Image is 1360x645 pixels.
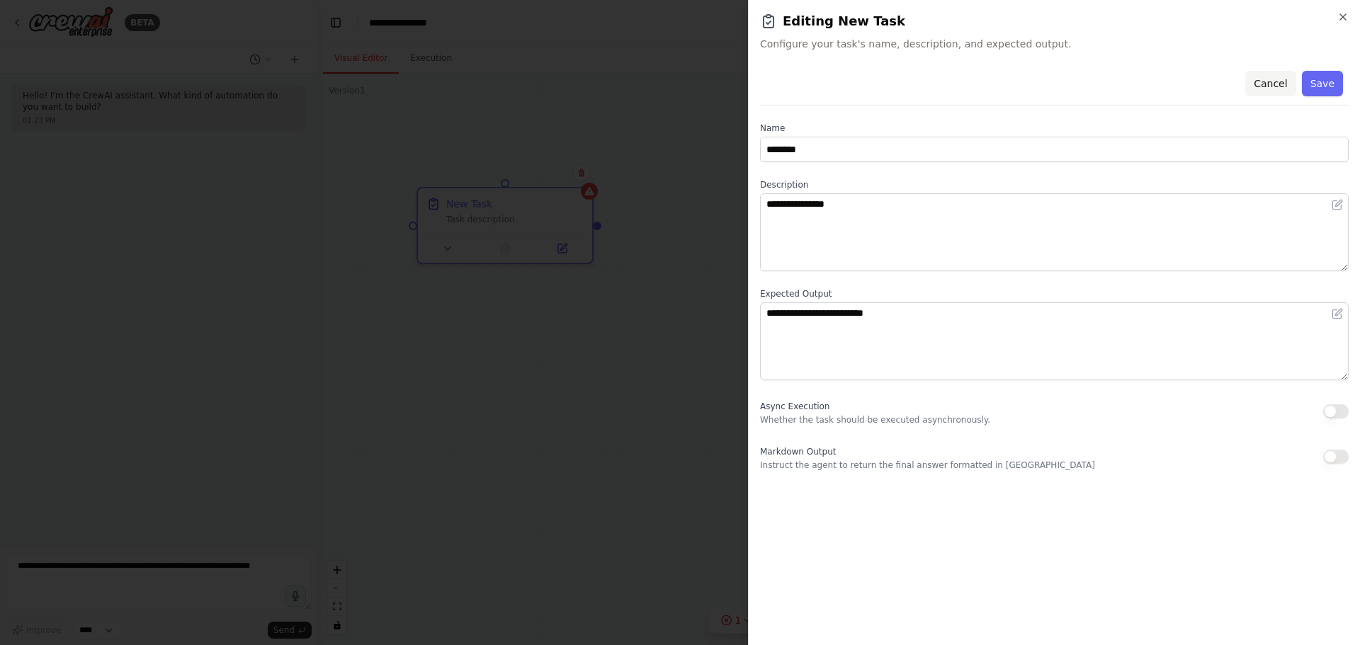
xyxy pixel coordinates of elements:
[760,37,1349,51] span: Configure your task's name, description, and expected output.
[760,122,1349,134] label: Name
[760,11,1349,31] h2: Editing New Task
[760,401,829,411] span: Async Execution
[1329,196,1346,213] button: Open in editor
[1329,305,1346,322] button: Open in editor
[760,414,990,426] p: Whether the task should be executed asynchronously.
[760,447,836,457] span: Markdown Output
[1245,71,1296,96] button: Cancel
[760,288,1349,299] label: Expected Output
[760,179,1349,190] label: Description
[1302,71,1343,96] button: Save
[760,460,1095,471] p: Instruct the agent to return the final answer formatted in [GEOGRAPHIC_DATA]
